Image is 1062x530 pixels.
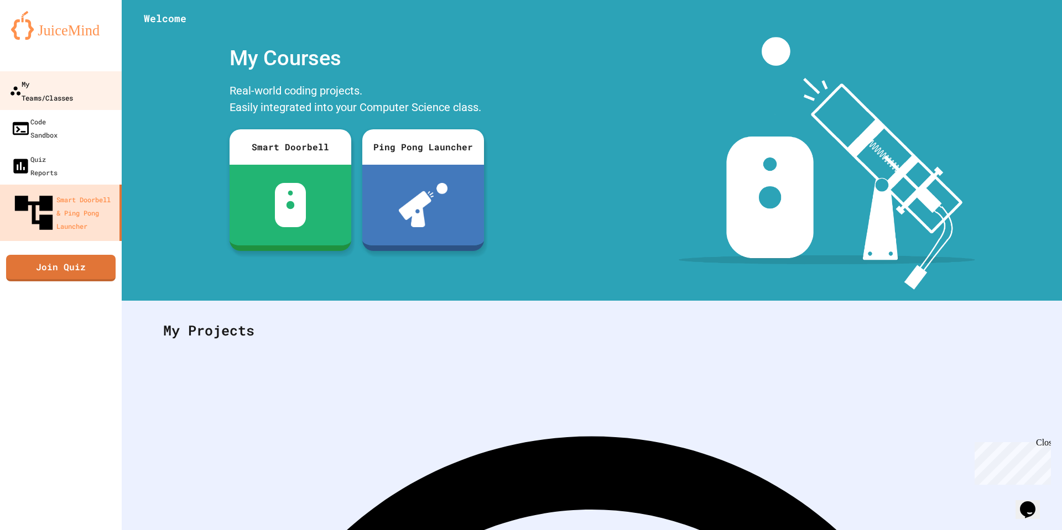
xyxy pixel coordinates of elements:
div: Quiz Reports [11,153,58,179]
div: Code Sandbox [11,115,58,141]
iframe: chat widget [1016,486,1051,519]
div: Smart Doorbell [230,129,351,165]
div: Chat with us now!Close [4,4,76,70]
div: Real-world coding projects. Easily integrated into your Computer Science class. [224,80,490,121]
img: sdb-white.svg [275,183,306,227]
img: banner-image-my-projects.png [679,37,975,290]
img: ppl-with-ball.png [399,183,448,227]
div: Smart Doorbell & Ping Pong Launcher [11,190,115,235]
div: My Projects [152,309,1032,352]
img: logo-orange.svg [11,11,111,40]
div: My Teams/Classes [9,77,73,104]
a: Join Quiz [6,255,116,281]
div: My Courses [224,37,490,80]
iframe: chat widget [970,438,1051,485]
div: Ping Pong Launcher [362,129,484,165]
